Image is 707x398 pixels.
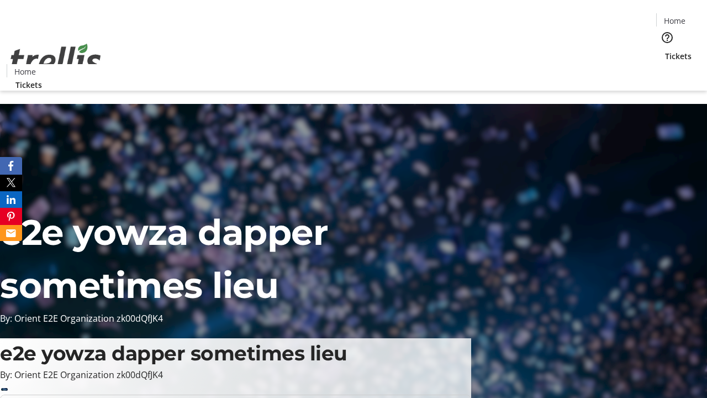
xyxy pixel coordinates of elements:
[656,27,678,49] button: Help
[7,66,43,77] a: Home
[656,62,678,84] button: Cart
[7,32,105,87] img: Orient E2E Organization zk00dQfJK4's Logo
[656,50,700,62] a: Tickets
[657,15,692,27] a: Home
[664,15,685,27] span: Home
[14,66,36,77] span: Home
[7,79,51,91] a: Tickets
[15,79,42,91] span: Tickets
[665,50,692,62] span: Tickets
